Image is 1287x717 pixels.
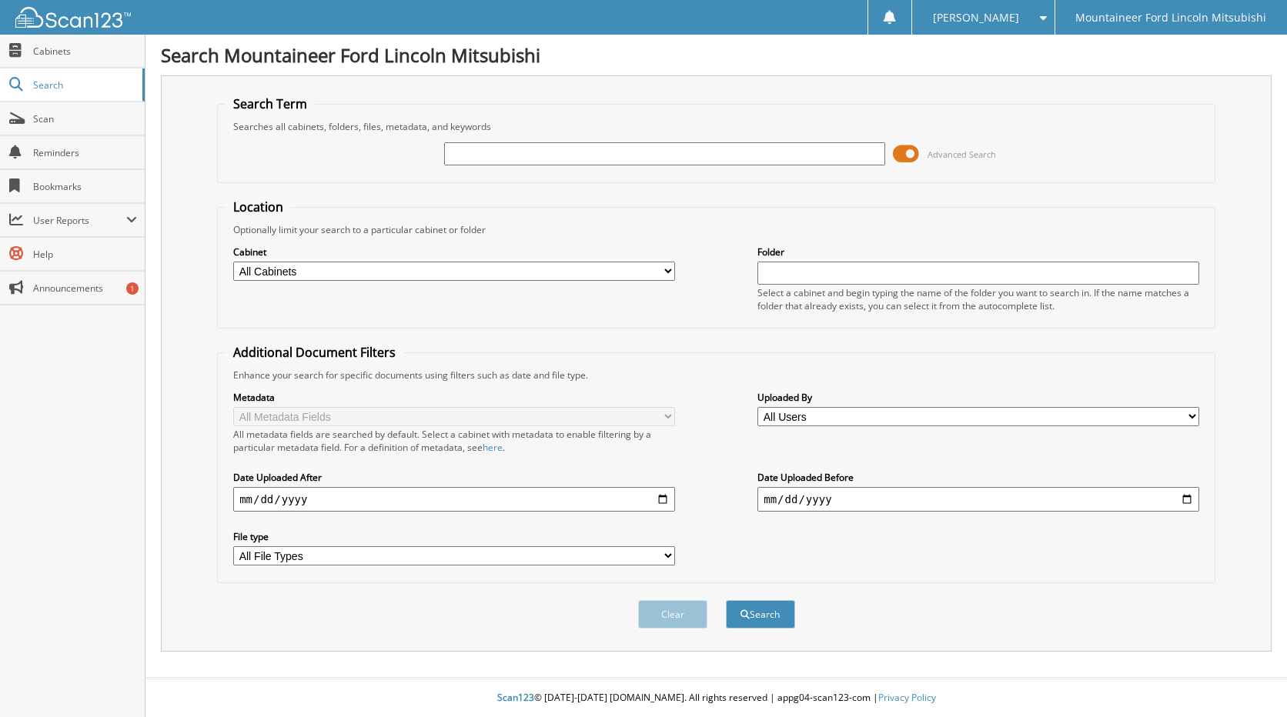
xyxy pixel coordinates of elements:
[161,42,1272,68] h1: Search Mountaineer Ford Lincoln Mitsubishi
[757,245,1199,258] label: Folder
[126,282,139,295] div: 1
[226,344,403,361] legend: Additional Document Filters
[233,428,675,454] div: All metadata fields are searched by default. Select a cabinet with metadata to enable filtering b...
[33,146,137,159] span: Reminders
[33,248,137,261] span: Help
[726,600,795,629] button: Search
[1210,643,1287,717] iframe: Chat Widget
[483,441,503,454] a: here
[233,245,675,258] label: Cabinet
[33,78,135,92] span: Search
[757,286,1199,312] div: Select a cabinet and begin typing the name of the folder you want to search in. If the name match...
[33,180,137,193] span: Bookmarks
[233,530,675,543] label: File type
[226,369,1207,382] div: Enhance your search for specific documents using filters such as date and file type.
[33,112,137,125] span: Scan
[928,148,996,160] span: Advanced Search
[226,120,1207,133] div: Searches all cabinets, folders, files, metadata, and keywords
[757,391,1199,404] label: Uploaded By
[757,487,1199,512] input: end
[33,214,126,227] span: User Reports
[233,391,675,404] label: Metadata
[226,223,1207,236] div: Optionally limit your search to a particular cabinet or folder
[233,471,675,484] label: Date Uploaded After
[15,7,131,28] img: scan123-logo-white.svg
[33,282,137,295] span: Announcements
[233,487,675,512] input: start
[1075,13,1266,22] span: Mountaineer Ford Lincoln Mitsubishi
[933,13,1019,22] span: [PERSON_NAME]
[638,600,707,629] button: Clear
[757,471,1199,484] label: Date Uploaded Before
[226,198,291,215] legend: Location
[33,45,137,58] span: Cabinets
[145,679,1287,717] div: © [DATE]-[DATE] [DOMAIN_NAME]. All rights reserved | appg04-scan123-com |
[878,691,936,704] a: Privacy Policy
[497,691,534,704] span: Scan123
[226,95,315,112] legend: Search Term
